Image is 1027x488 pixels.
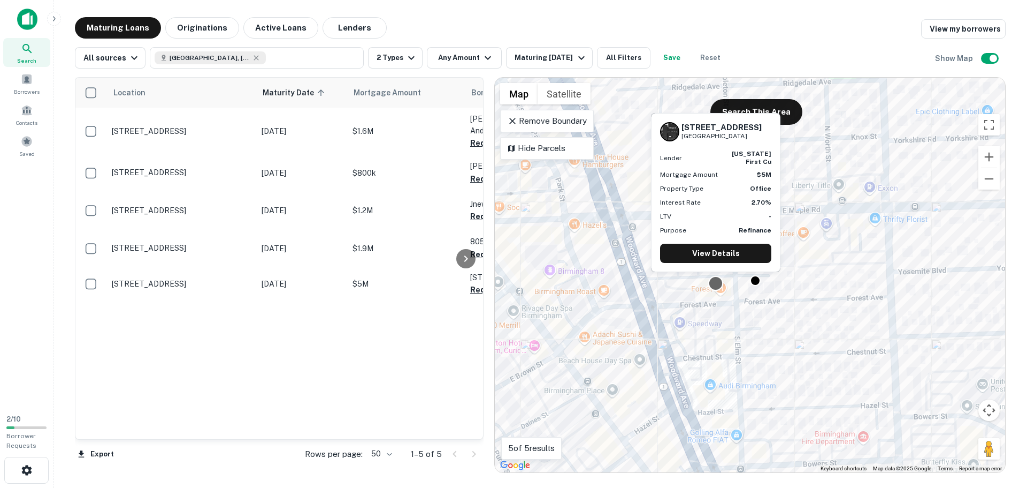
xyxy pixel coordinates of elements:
[305,448,363,461] p: Rows per page:
[150,47,364,69] button: [GEOGRAPHIC_DATA], [GEOGRAPHIC_DATA], [GEOGRAPHIC_DATA]
[757,171,771,178] strong: $5M
[507,115,587,127] p: Remove Boundary
[411,448,442,461] p: 1–5 of 5
[256,78,347,108] th: Maturity Date
[821,465,867,472] button: Keyboard shortcuts
[660,184,703,193] p: Property Type
[352,167,459,179] p: $800k
[978,114,1000,136] button: Toggle fullscreen view
[352,205,459,216] p: $1.2M
[6,415,21,423] span: 2 / 10
[368,47,423,69] button: 2 Types
[352,278,459,290] p: $5M
[752,199,771,206] strong: 2.70%
[83,51,141,64] div: All sources
[106,78,256,108] th: Location
[495,78,1005,472] div: 0 0
[769,213,771,220] strong: -
[660,244,771,263] a: View Details
[17,9,37,30] img: capitalize-icon.png
[507,142,587,155] p: Hide Parcels
[959,466,1002,471] a: Report a map error
[170,53,250,63] span: [GEOGRAPHIC_DATA], [GEOGRAPHIC_DATA], [GEOGRAPHIC_DATA]
[263,86,328,99] span: Maturity Date
[262,205,342,216] p: [DATE]
[427,47,502,69] button: Any Amount
[500,83,538,104] button: Show street map
[978,146,1000,168] button: Zoom in
[75,446,117,462] button: Export
[508,442,555,455] p: 5 of 5 results
[3,38,50,67] a: Search
[974,402,1027,454] iframe: Chat Widget
[16,118,37,127] span: Contacts
[538,83,591,104] button: Show satellite imagery
[515,51,587,64] div: Maturing [DATE]
[732,150,771,165] strong: [US_STATE] first cu
[660,212,671,221] p: LTV
[243,17,318,39] button: Active Loans
[938,466,953,471] a: Terms (opens in new tab)
[352,243,459,254] p: $1.9M
[935,52,975,64] h6: Show Map
[710,99,802,125] button: Search This Area
[112,243,251,253] p: [STREET_ADDRESS]
[660,170,718,179] p: Mortgage Amount
[354,86,435,99] span: Mortgage Amount
[660,153,682,163] p: Lender
[497,459,533,472] a: Open this area in Google Maps (opens a new window)
[352,125,459,137] p: $1.6M
[112,126,251,136] p: [STREET_ADDRESS]
[262,243,342,254] p: [DATE]
[112,168,251,177] p: [STREET_ADDRESS]
[3,100,50,129] a: Contacts
[75,17,161,39] button: Maturing Loans
[75,47,145,69] button: All sources
[978,400,1000,421] button: Map camera controls
[262,125,342,137] p: [DATE]
[112,206,251,215] p: [STREET_ADDRESS]
[681,123,762,132] h6: [STREET_ADDRESS]
[3,131,50,160] a: Saved
[693,47,727,69] button: Reset
[17,56,36,65] span: Search
[262,167,342,179] p: [DATE]
[739,227,771,234] strong: Refinance
[14,87,40,96] span: Borrowers
[323,17,387,39] button: Lenders
[978,168,1000,190] button: Zoom out
[681,131,762,141] p: [GEOGRAPHIC_DATA]
[506,47,592,69] button: Maturing [DATE]
[660,198,701,207] p: Interest Rate
[367,446,394,462] div: 50
[873,466,931,471] span: Map data ©2025 Google
[597,47,650,69] button: All Filters
[921,19,1006,39] a: View my borrowers
[3,69,50,98] a: Borrowers
[262,278,342,290] p: [DATE]
[655,47,689,69] button: Save your search to get updates of matches that match your search criteria.
[347,78,465,108] th: Mortgage Amount
[19,149,35,158] span: Saved
[660,226,686,235] p: Purpose
[497,459,533,472] img: Google
[6,432,36,449] span: Borrower Requests
[113,86,145,99] span: Location
[165,17,239,39] button: Originations
[750,185,771,192] strong: Office
[112,279,251,289] p: [STREET_ADDRESS]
